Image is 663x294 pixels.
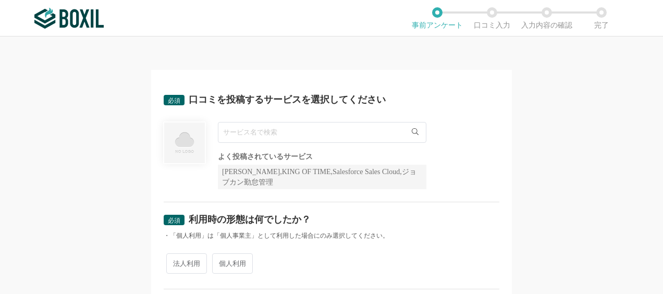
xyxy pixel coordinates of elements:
li: 完了 [574,7,629,29]
span: 法人利用 [166,253,207,274]
div: 利用時の形態は何でしたか？ [189,215,311,224]
img: ボクシルSaaS_ロゴ [34,8,104,29]
span: 個人利用 [212,253,253,274]
span: 必須 [168,217,180,224]
div: よく投稿されているサービス [218,153,426,161]
li: 口コミ入力 [464,7,519,29]
div: 口コミを投稿するサービスを選択してください [189,95,386,104]
li: 入力内容の確認 [519,7,574,29]
span: 必須 [168,97,180,104]
div: ・「個人利用」は「個人事業主」として利用した場合にのみ選択してください。 [164,231,499,240]
input: サービス名で検索 [218,122,426,143]
div: [PERSON_NAME],KING OF TIME,Salesforce Sales Cloud,ジョブカン勤怠管理 [218,165,426,189]
li: 事前アンケート [410,7,464,29]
